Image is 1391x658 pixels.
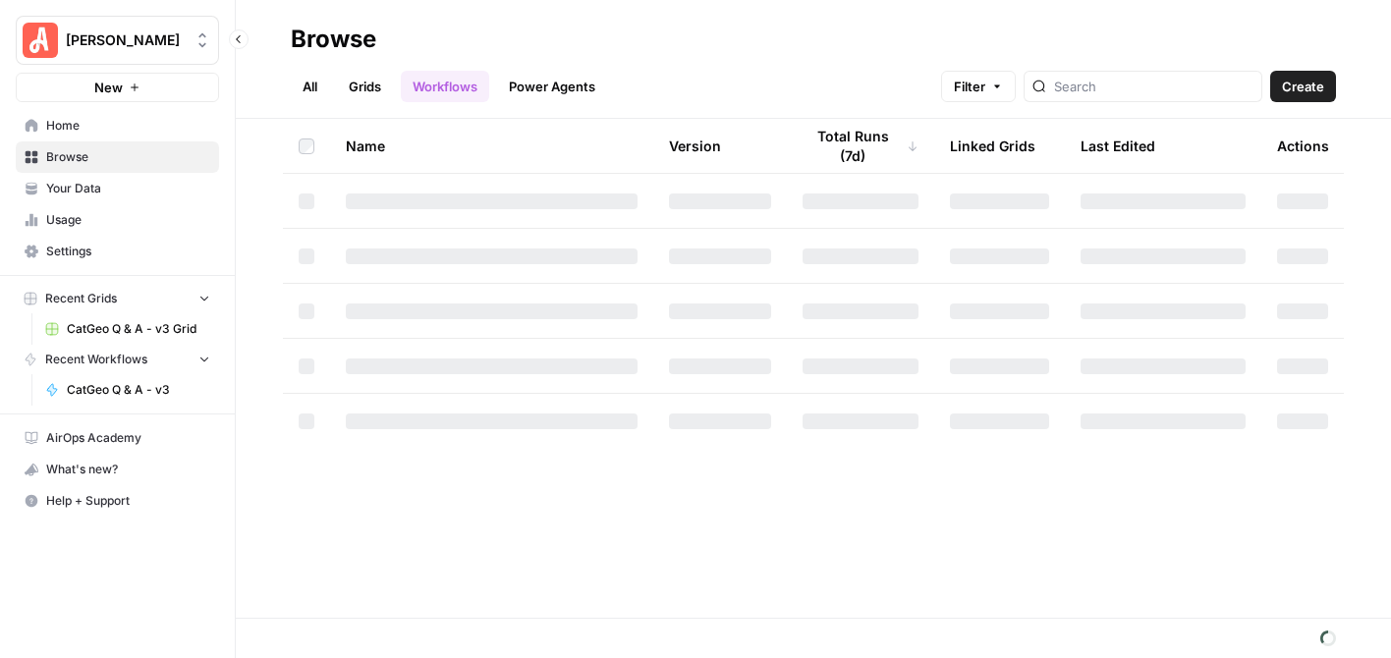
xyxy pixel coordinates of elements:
[1270,71,1336,102] button: Create
[16,173,219,204] a: Your Data
[94,78,123,97] span: New
[36,313,219,345] a: CatGeo Q & A - v3 Grid
[46,492,210,510] span: Help + Support
[67,320,210,338] span: CatGeo Q & A - v3 Grid
[16,73,219,102] button: New
[16,110,219,141] a: Home
[17,455,218,484] div: What's new?
[954,77,985,96] span: Filter
[346,119,638,173] div: Name
[16,345,219,374] button: Recent Workflows
[401,71,489,102] a: Workflows
[45,290,117,307] span: Recent Grids
[291,24,376,55] div: Browse
[16,16,219,65] button: Workspace: Angi
[23,23,58,58] img: Angi Logo
[16,284,219,313] button: Recent Grids
[1282,77,1324,96] span: Create
[46,180,210,197] span: Your Data
[950,119,1035,173] div: Linked Grids
[291,71,329,102] a: All
[46,117,210,135] span: Home
[45,351,147,368] span: Recent Workflows
[16,485,219,517] button: Help + Support
[46,429,210,447] span: AirOps Academy
[46,148,210,166] span: Browse
[497,71,607,102] a: Power Agents
[36,374,219,406] a: CatGeo Q & A - v3
[803,119,918,173] div: Total Runs (7d)
[1277,119,1329,173] div: Actions
[66,30,185,50] span: [PERSON_NAME]
[16,141,219,173] a: Browse
[16,204,219,236] a: Usage
[16,422,219,454] a: AirOps Academy
[337,71,393,102] a: Grids
[46,243,210,260] span: Settings
[67,381,210,399] span: CatGeo Q & A - v3
[16,236,219,267] a: Settings
[16,454,219,485] button: What's new?
[941,71,1016,102] button: Filter
[1081,119,1155,173] div: Last Edited
[669,119,721,173] div: Version
[46,211,210,229] span: Usage
[1054,77,1253,96] input: Search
